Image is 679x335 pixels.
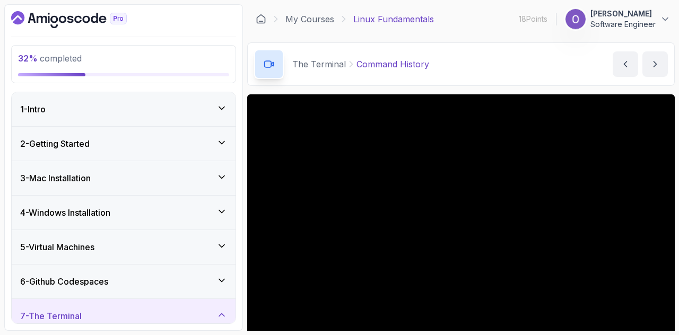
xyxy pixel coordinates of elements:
[590,19,656,30] p: Software Engineer
[18,53,38,64] span: 32 %
[12,161,236,195] button: 3-Mac Installation
[20,137,90,150] h3: 2 - Getting Started
[12,196,236,230] button: 4-Windows Installation
[590,8,656,19] p: [PERSON_NAME]
[292,58,346,70] p: The Terminal
[12,230,236,264] button: 5-Virtual Machines
[247,94,675,334] iframe: To enrich screen reader interactions, please activate Accessibility in Grammarly extension settings
[613,51,638,77] button: previous content
[18,53,82,64] span: completed
[642,51,668,77] button: next content
[565,8,671,30] button: user profile image[PERSON_NAME]Software Engineer
[20,241,94,253] h3: 5 - Virtual Machines
[20,275,108,288] h3: 6 - Github Codespaces
[20,103,46,116] h3: 1 - Intro
[285,13,334,25] a: My Courses
[356,58,429,70] p: Command History
[20,172,91,184] h3: 3 - Mac Installation
[11,11,151,28] a: Dashboard
[12,127,236,161] button: 2-Getting Started
[12,265,236,298] button: 6-Github Codespaces
[565,9,586,29] img: user profile image
[353,13,434,25] p: Linux Fundamentals
[12,299,236,333] button: 7-The Terminal
[12,92,236,126] button: 1-Intro
[20,206,110,219] h3: 4 - Windows Installation
[519,14,547,24] p: 18 Points
[20,310,82,322] h3: 7 - The Terminal
[256,14,266,24] a: Dashboard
